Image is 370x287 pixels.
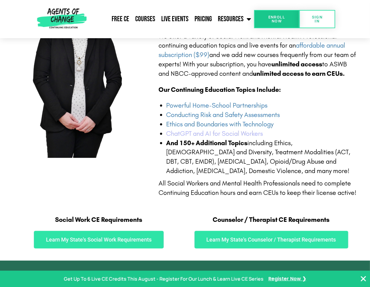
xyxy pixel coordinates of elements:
[55,216,142,224] span: Social Work CE Requirements
[34,231,164,249] a: Learn My State's Social Work Requirements
[215,12,254,27] a: Resources
[166,139,247,147] b: And 150+ Additional Topics
[166,138,358,176] li: including Ethics, [DEMOGRAPHIC_DATA] and Diversity, Treatment Modalities (ACT, DBT, CBT, EMDR), [...
[254,10,299,28] a: Enroll Now
[213,216,330,224] span: Counselor / Therapist CE Requirements
[46,237,152,242] span: Learn My State's Social Work Requirements
[166,130,263,138] a: ChatGPT and AI for Social Workers
[192,12,215,27] a: Pricing
[89,12,254,27] nav: Menu
[166,102,267,109] a: Powerful Home-School Partnerships
[109,12,132,27] a: Free CE
[207,237,336,242] span: Learn My State's Counselor / Therapist Requirements
[264,15,290,23] span: Enroll Now
[166,120,273,128] a: Ethics and Boundaries with Technology
[268,275,306,283] a: Register Now ❯
[309,15,326,23] span: SIGN IN
[299,10,335,28] a: SIGN IN
[253,70,345,78] b: unlimited access to earn CEUs.
[195,231,348,249] a: Learn My State's Counselor / Therapist Requirements
[159,179,358,198] div: All Social Workers and Mental Health Professionals need to complete Continuing Education hours an...
[64,275,264,283] p: Get Up To 6 Live CE Credits This August - Register For Our Lunch & Learn Live CE Series
[158,12,192,27] a: Live Events
[132,12,158,27] a: Courses
[166,111,280,119] a: Conducting Risk and Safety Assessments
[159,86,281,94] b: Our Continuing Education Topics Include:
[159,32,358,78] p: We offer a variety of Social Work and Mental Health Professional continuing education topics and ...
[271,60,322,68] b: unlimited access
[360,275,367,282] button: Close Banner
